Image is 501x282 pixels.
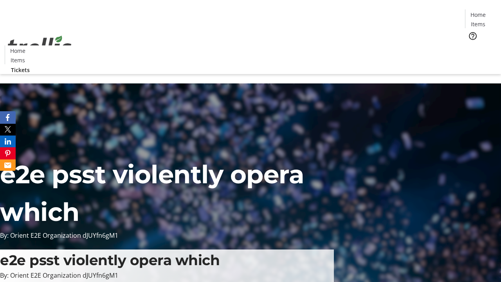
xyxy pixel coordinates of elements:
span: Items [471,20,485,28]
span: Tickets [471,45,490,54]
span: Home [10,47,25,55]
a: Tickets [5,66,36,74]
a: Home [465,11,490,19]
a: Tickets [465,45,496,54]
span: Items [11,56,25,64]
a: Items [465,20,490,28]
a: Home [5,47,30,55]
a: Items [5,56,30,64]
span: Home [470,11,486,19]
button: Help [465,28,481,44]
img: Orient E2E Organization dJUYfn6gM1's Logo [5,27,74,66]
span: Tickets [11,66,30,74]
